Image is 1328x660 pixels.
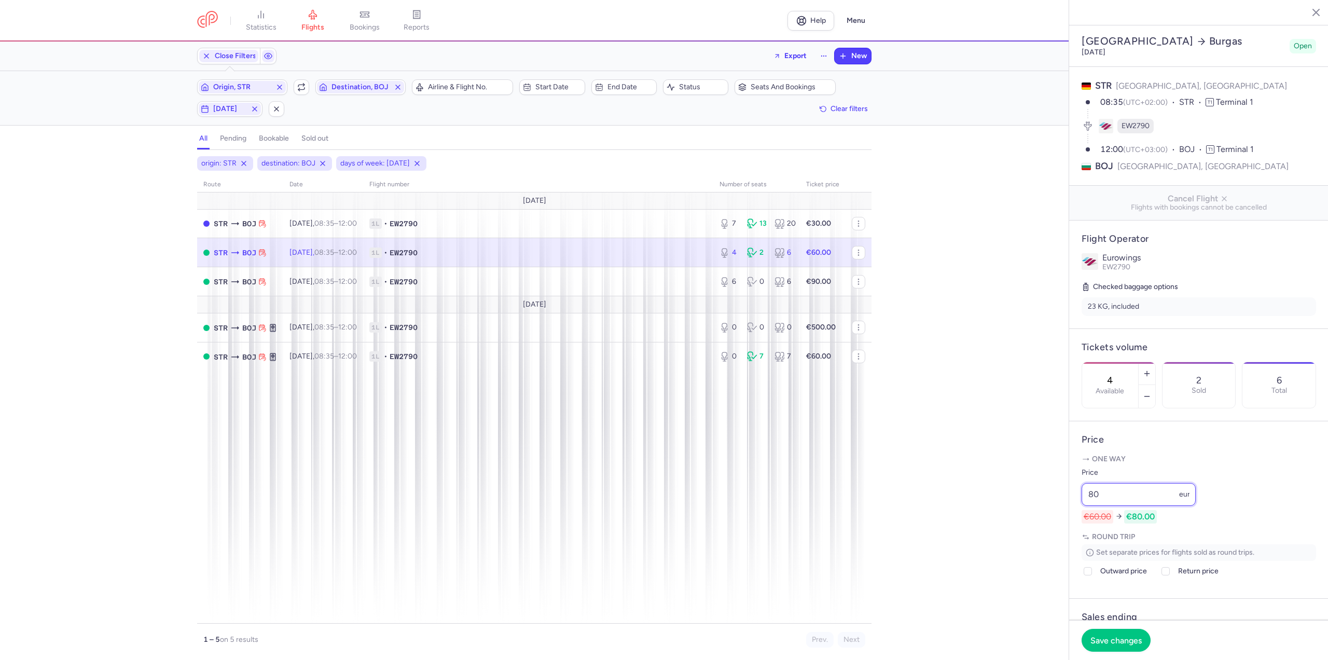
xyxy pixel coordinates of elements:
[242,247,256,258] span: BOJ
[197,11,218,30] a: CitizenPlane red outlined logo
[1082,454,1316,464] p: One way
[338,277,357,286] time: 12:00
[810,17,826,24] span: Help
[831,105,868,113] span: Clear filters
[1090,636,1142,645] span: Save changes
[523,300,546,309] span: [DATE]
[735,79,836,95] button: Seats and bookings
[350,23,380,32] span: bookings
[197,101,262,117] button: [DATE]
[784,52,807,60] span: Export
[214,276,228,287] span: Stuttgart Echterdingen, Stuttgart, Germany
[1117,160,1289,173] span: [GEOGRAPHIC_DATA], [GEOGRAPHIC_DATA]
[806,352,831,361] strong: €60.00
[314,277,357,286] span: –
[720,277,739,287] div: 6
[203,279,210,285] span: OPEN
[287,9,339,32] a: flights
[747,322,766,333] div: 0
[1192,387,1206,395] p: Sold
[1082,341,1316,353] h4: Tickets volume
[1100,144,1123,154] time: 12:00
[1082,297,1316,316] li: 23 KG, included
[806,248,831,257] strong: €60.00
[835,48,871,64] button: New
[203,221,210,227] span: CLOSED
[1082,48,1105,57] time: [DATE]
[535,83,581,91] span: Start date
[1123,98,1168,107] span: (UTC+02:00)
[1077,194,1320,203] span: Cancel Flight
[1123,145,1168,154] span: (UTC+03:00)
[1102,263,1130,271] span: EW2790
[1082,510,1113,524] span: €60.00
[1179,490,1190,499] span: eur
[1100,565,1147,577] span: Outward price
[1179,97,1206,108] span: STR
[591,79,657,95] button: End date
[338,219,357,228] time: 12:00
[1082,483,1196,506] input: ---
[197,79,287,95] button: Origin, STR
[816,101,872,117] button: Clear filters
[289,277,357,286] span: [DATE],
[851,52,867,60] span: New
[384,322,388,333] span: •
[214,322,228,334] span: Stuttgart Echterdingen, Stuttgart, Germany
[390,351,418,362] span: EW2790
[369,351,382,362] span: 1L
[338,248,357,257] time: 12:00
[283,177,363,192] th: date
[774,218,794,229] div: 20
[315,79,406,95] button: Destination, BOJ
[314,323,334,332] time: 08:35
[1082,532,1316,542] p: Round trip
[331,83,390,91] span: Destination, BOJ
[314,219,357,228] span: –
[663,79,728,95] button: Status
[747,351,766,362] div: 7
[1082,233,1316,245] h4: Flight Operator
[338,352,357,361] time: 12:00
[384,351,388,362] span: •
[1124,510,1157,524] span: €80.00
[747,247,766,258] div: 2
[314,277,334,286] time: 08:35
[369,218,382,229] span: 1L
[1294,41,1312,51] span: Open
[289,248,357,257] span: [DATE],
[1084,567,1092,575] input: Outward price
[289,219,357,228] span: [DATE],
[242,322,256,334] span: BOJ
[747,218,766,229] div: 13
[340,158,410,169] span: days of week: [DATE]
[314,219,334,228] time: 08:35
[1179,144,1206,156] span: BOJ
[1196,375,1201,386] p: 2
[1100,97,1123,107] time: 08:35
[197,177,283,192] th: route
[428,83,509,91] span: Airline & Flight No.
[242,276,256,287] span: BOJ
[213,105,246,113] span: [DATE]
[384,247,388,258] span: •
[390,247,418,258] span: EW2790
[747,277,766,287] div: 0
[1216,144,1254,154] span: Terminal 1
[314,248,334,257] time: 08:35
[767,48,813,64] button: Export
[774,322,794,333] div: 0
[384,277,388,287] span: •
[242,218,256,229] span: BOJ
[203,635,220,644] strong: 1 – 5
[259,134,289,143] h4: bookable
[806,323,836,332] strong: €500.00
[338,323,357,332] time: 12:00
[314,248,357,257] span: –
[301,134,328,143] h4: sold out
[1116,81,1287,91] span: [GEOGRAPHIC_DATA], [GEOGRAPHIC_DATA]
[203,250,210,256] span: OPEN
[246,23,276,32] span: statistics
[369,247,382,258] span: 1L
[838,632,865,648] button: Next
